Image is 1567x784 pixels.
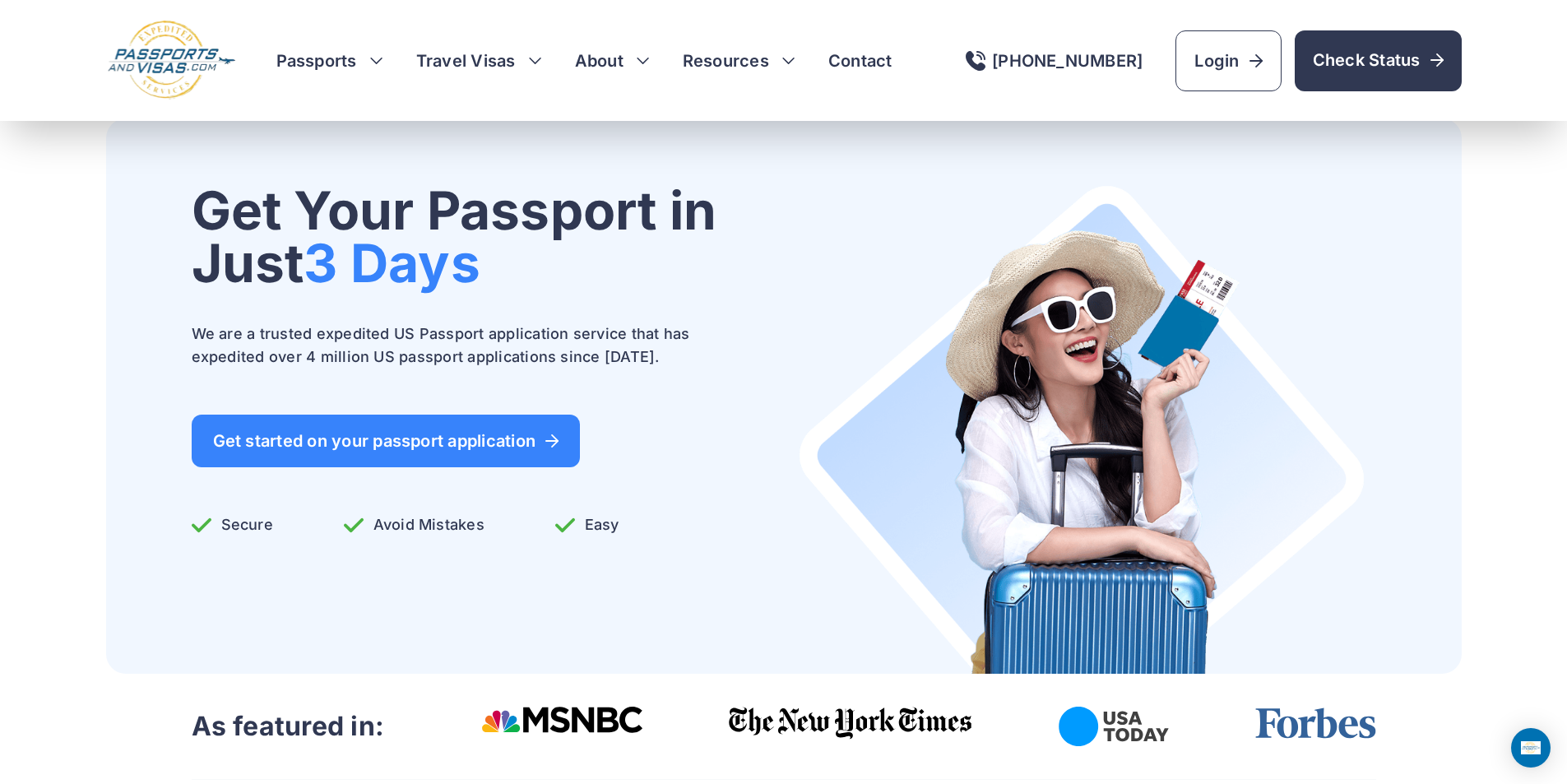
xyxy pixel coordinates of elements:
a: [PHONE_NUMBER] [966,51,1143,71]
h3: Resources [683,49,795,72]
img: Forbes [1254,707,1376,740]
h3: Passports [276,49,383,72]
a: Login [1175,30,1281,91]
img: Where can I get a Passport Near Me? [798,184,1365,674]
p: Avoid Mistakes [344,513,484,536]
h3: Travel Visas [416,49,542,72]
a: Check Status [1295,30,1462,91]
a: Get started on your passport application [192,415,581,467]
p: Secure [192,513,273,536]
p: Easy [555,513,619,536]
img: Logo [106,20,237,101]
div: Open Intercom Messenger [1511,728,1551,768]
a: About [575,49,624,72]
a: Contact [828,49,892,72]
img: Msnbc [481,707,643,733]
span: Get started on your passport application [213,433,559,449]
span: Check Status [1313,49,1444,72]
img: The New York Times [729,707,973,740]
img: USA Today [1059,707,1169,746]
h3: As featured in: [192,710,385,743]
p: We are a trusted expedited US Passport application service that has expedited over 4 million US p... [192,322,718,369]
h1: Get Your Passport in Just [192,184,718,290]
span: Login [1194,49,1262,72]
span: 3 Days [304,231,480,295]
